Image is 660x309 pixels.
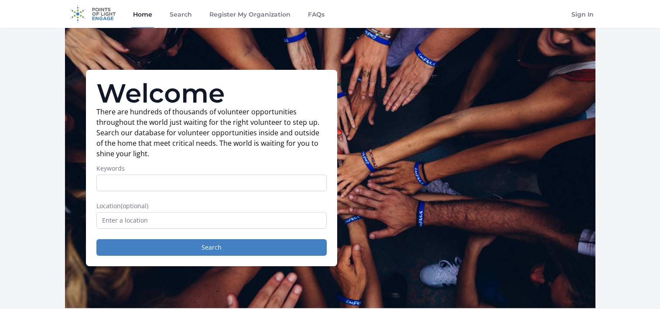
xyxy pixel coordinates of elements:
[96,212,327,229] input: Enter a location
[121,202,148,210] span: (optional)
[96,80,327,106] h1: Welcome
[96,164,327,173] label: Keywords
[96,106,327,159] p: There are hundreds of thousands of volunteer opportunities throughout the world just waiting for ...
[96,202,327,210] label: Location
[96,239,327,256] button: Search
